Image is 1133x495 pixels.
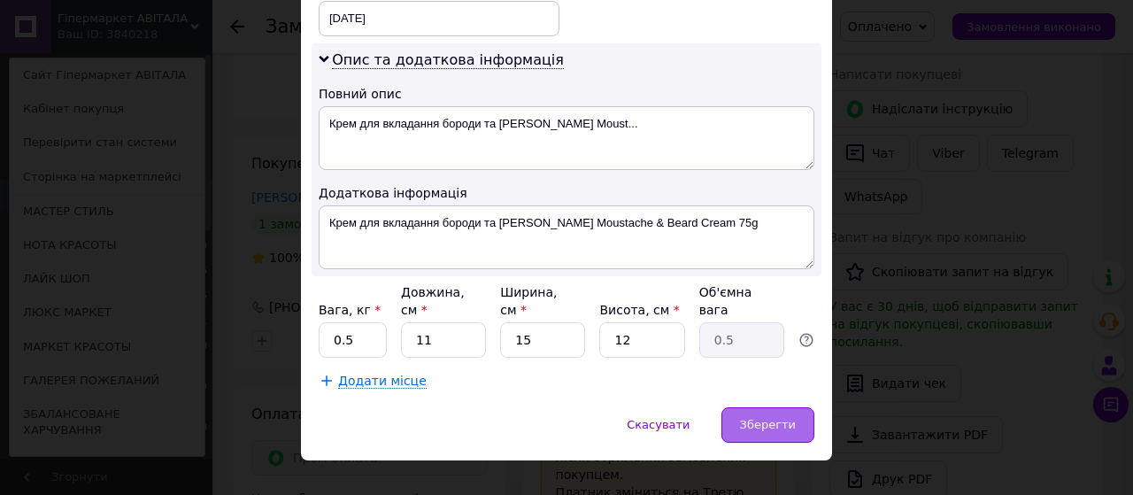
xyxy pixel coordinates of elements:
[627,418,690,431] span: Скасувати
[401,285,465,317] label: Довжина, см
[338,374,427,389] span: Додати місце
[319,303,381,317] label: Вага, кг
[319,85,814,103] div: Повний опис
[699,283,784,319] div: Об'ємна вага
[319,184,814,202] div: Додаткова інформація
[319,106,814,170] textarea: Крем для вкладання бороди та [PERSON_NAME] Moust...
[319,205,814,269] textarea: Крем для вкладання бороди та [PERSON_NAME] Moustache & Beard Cream 75g
[332,51,564,69] span: Опис та додаткова інформація
[500,285,557,317] label: Ширина, см
[740,418,796,431] span: Зберегти
[599,303,679,317] label: Висота, см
